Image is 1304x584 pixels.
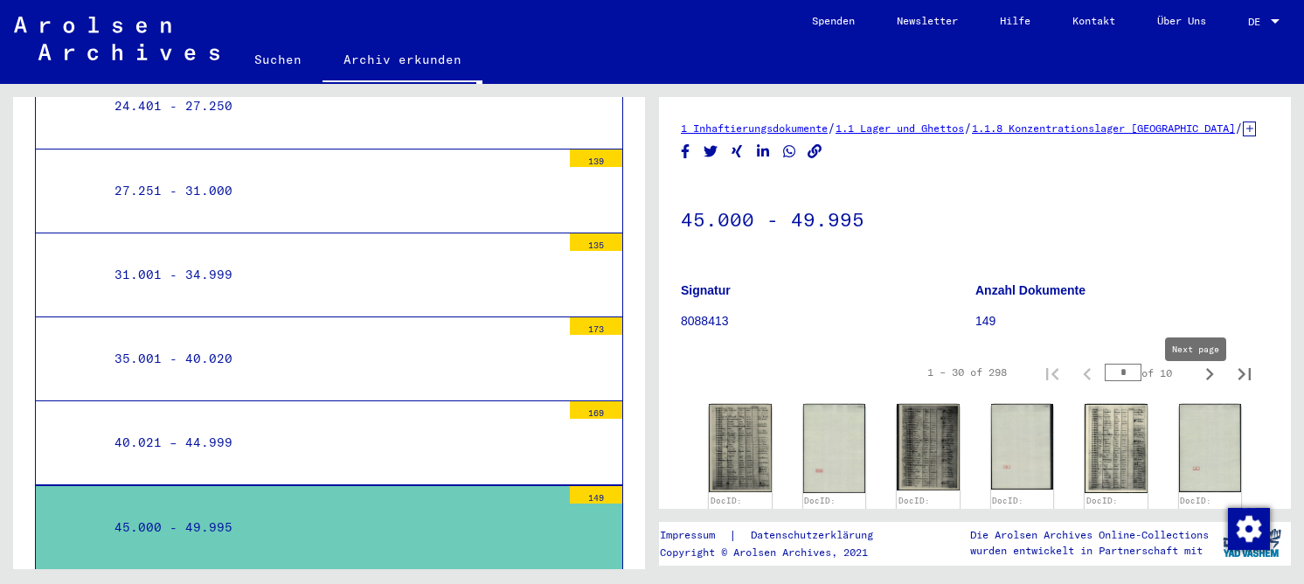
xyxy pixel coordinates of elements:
[681,283,731,297] b: Signatur
[570,401,622,419] div: 169
[14,17,219,60] img: Arolsen_neg.svg
[323,38,482,84] a: Archiv erkunden
[660,526,729,545] a: Impressum
[570,317,622,335] div: 173
[1035,355,1070,390] button: First page
[101,426,561,460] div: 40.021 – 44.999
[780,141,799,163] button: Share on WhatsApp
[898,496,940,518] a: DocID: 10796082
[233,38,323,80] a: Suchen
[660,545,894,560] p: Copyright © Arolsen Archives, 2021
[972,122,1235,135] a: 1.1.8 Konzentrationslager [GEOGRAPHIC_DATA]
[1180,496,1222,518] a: DocID: 10796083
[101,342,561,376] div: 35.001 - 40.020
[1070,355,1105,390] button: Previous page
[1248,16,1267,28] span: DE
[570,149,622,167] div: 139
[970,543,1209,559] p: wurden entwickelt in Partnerschaft mit
[101,174,561,208] div: 27.251 - 31.000
[991,404,1054,490] img: 002.jpg
[804,496,846,518] a: DocID: 10796081
[1085,404,1148,493] img: 001.jpg
[992,496,1034,518] a: DocID: 10796082
[709,404,772,492] img: 001.jpg
[806,141,824,163] button: Copy link
[975,312,1269,330] p: 149
[1235,120,1243,136] span: /
[1192,355,1227,390] button: Next page
[1086,496,1128,518] a: DocID: 10796083
[570,233,622,251] div: 135
[803,404,866,492] img: 002.jpg
[970,527,1209,543] p: Die Arolsen Archives Online-Collections
[1219,521,1285,565] img: yv_logo.png
[897,404,960,490] img: 001.jpg
[1179,404,1242,492] img: 002.jpg
[927,365,1007,380] div: 1 – 30 of 298
[681,179,1269,256] h1: 45.000 - 49.995
[828,120,836,136] span: /
[1228,508,1270,550] img: Zustimmung ändern
[728,141,746,163] button: Share on Xing
[101,258,561,292] div: 31.001 - 34.999
[681,122,828,135] a: 1 Inhaftierungsdokumente
[702,141,720,163] button: Share on Twitter
[964,120,972,136] span: /
[101,89,561,123] div: 24.401 - 27.250
[681,312,975,330] p: 8088413
[836,122,964,135] a: 1.1 Lager und Ghettos
[737,526,894,545] a: Datenschutzerklärung
[660,526,894,545] div: |
[1227,355,1262,390] button: Last page
[1105,365,1192,381] div: of 10
[676,141,695,163] button: Share on Facebook
[975,283,1086,297] b: Anzahl Dokumente
[711,496,753,518] a: DocID: 10796081
[101,511,561,545] div: 45.000 - 49.995
[754,141,773,163] button: Share on LinkedIn
[570,486,622,504] div: 149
